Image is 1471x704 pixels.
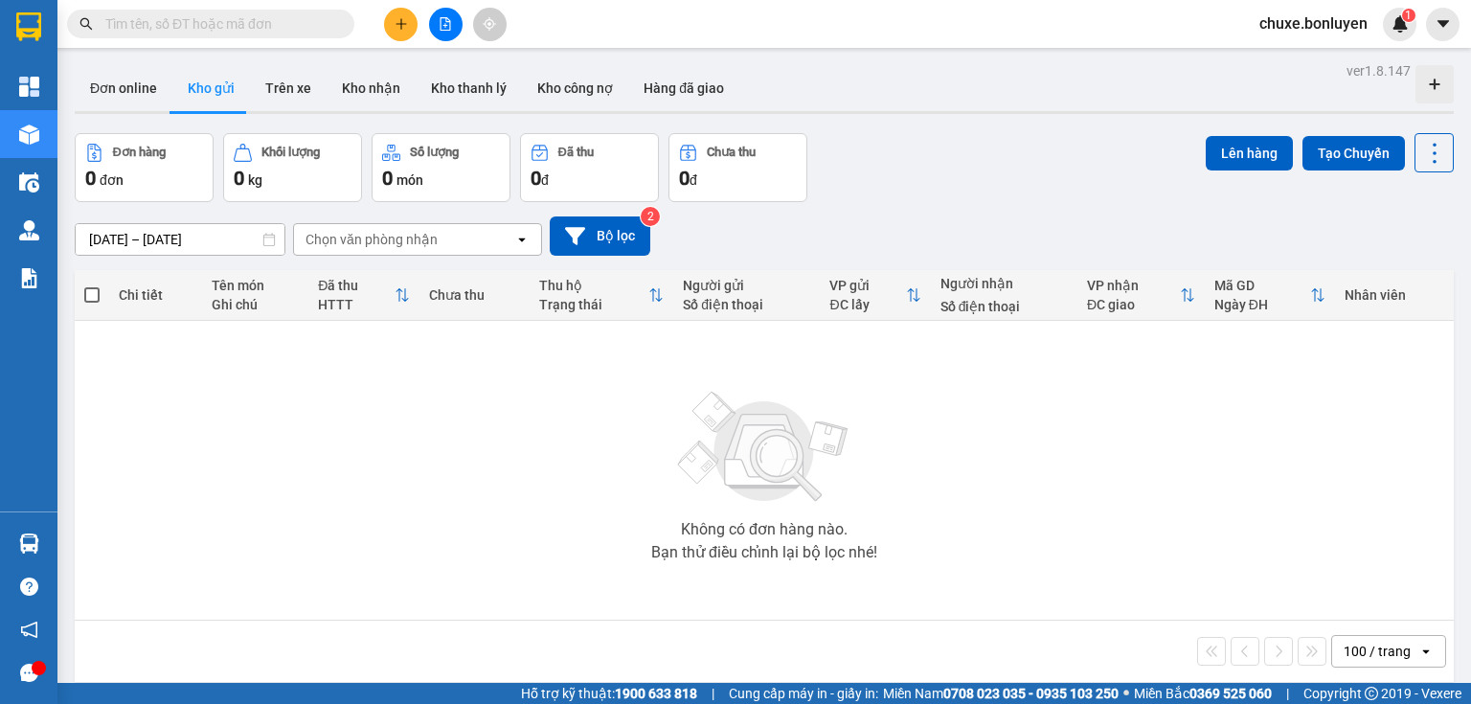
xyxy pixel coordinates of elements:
[113,146,166,159] div: Đơn hàng
[943,686,1119,701] strong: 0708 023 035 - 0935 103 250
[558,146,594,159] div: Đã thu
[119,287,192,303] div: Chi tiết
[20,621,38,639] span: notification
[473,8,507,41] button: aim
[223,133,362,202] button: Khối lượng0kg
[19,534,39,554] img: warehouse-icon
[1344,642,1411,661] div: 100 / trang
[416,65,522,111] button: Kho thanh lý
[105,13,331,34] input: Tìm tên, số ĐT hoặc mã đơn
[19,77,39,97] img: dashboard-icon
[1214,278,1310,293] div: Mã GD
[1426,8,1460,41] button: caret-down
[940,276,1068,291] div: Người nhận
[172,65,250,111] button: Kho gửi
[729,683,878,704] span: Cung cấp máy in - giấy in:
[20,578,38,596] span: question-circle
[1206,136,1293,170] button: Lên hàng
[79,17,93,31] span: search
[1087,297,1180,312] div: ĐC giao
[628,65,739,111] button: Hàng đã giao
[19,172,39,193] img: warehouse-icon
[212,278,299,293] div: Tên món
[1365,687,1378,700] span: copyright
[940,299,1068,314] div: Số điện thoại
[1214,297,1310,312] div: Ngày ĐH
[829,278,905,293] div: VP gửi
[641,207,660,226] sup: 2
[100,172,124,188] span: đơn
[76,224,284,255] input: Select a date range.
[1286,683,1289,704] span: |
[410,146,459,159] div: Số lượng
[531,167,541,190] span: 0
[396,172,423,188] span: món
[75,65,172,111] button: Đơn online
[1345,287,1444,303] div: Nhân viên
[306,230,438,249] div: Chọn văn phòng nhận
[522,65,628,111] button: Kho công nợ
[384,8,418,41] button: plus
[541,172,549,188] span: đ
[820,270,930,321] th: Toggle SortBy
[1189,686,1272,701] strong: 0369 525 060
[318,297,394,312] div: HTTT
[883,683,1119,704] span: Miền Nam
[651,545,877,560] div: Bạn thử điều chỉnh lại bộ lọc nhé!
[1418,644,1434,659] svg: open
[372,133,510,202] button: Số lượng0món
[1123,690,1129,697] span: ⚪️
[668,380,860,514] img: svg+xml;base64,PHN2ZyBjbGFzcz0ibGlzdC1wbHVnX19zdmciIHhtbG5zPSJodHRwOi8vd3d3LnczLm9yZy8yMDAwL3N2Zy...
[395,17,408,31] span: plus
[1244,11,1383,35] span: chuxe.bonluyen
[250,65,327,111] button: Trên xe
[514,232,530,247] svg: open
[327,65,416,111] button: Kho nhận
[1077,270,1205,321] th: Toggle SortBy
[248,172,262,188] span: kg
[1205,270,1335,321] th: Toggle SortBy
[382,167,393,190] span: 0
[439,17,452,31] span: file-add
[530,270,674,321] th: Toggle SortBy
[19,125,39,145] img: warehouse-icon
[668,133,807,202] button: Chưa thu0đ
[550,216,650,256] button: Bộ lọc
[683,278,810,293] div: Người gửi
[85,167,96,190] span: 0
[234,167,244,190] span: 0
[75,133,214,202] button: Đơn hàng0đơn
[690,172,697,188] span: đ
[539,297,649,312] div: Trạng thái
[681,522,848,537] div: Không có đơn hàng nào.
[1415,65,1454,103] div: Tạo kho hàng mới
[829,297,905,312] div: ĐC lấy
[712,683,714,704] span: |
[261,146,320,159] div: Khối lượng
[1134,683,1272,704] span: Miền Bắc
[429,8,463,41] button: file-add
[308,270,419,321] th: Toggle SortBy
[1087,278,1180,293] div: VP nhận
[16,12,41,41] img: logo-vxr
[212,297,299,312] div: Ghi chú
[19,220,39,240] img: warehouse-icon
[318,278,394,293] div: Đã thu
[20,664,38,682] span: message
[1392,15,1409,33] img: icon-new-feature
[429,287,520,303] div: Chưa thu
[707,146,756,159] div: Chưa thu
[1402,9,1415,22] sup: 1
[615,686,697,701] strong: 1900 633 818
[539,278,649,293] div: Thu hộ
[1405,9,1412,22] span: 1
[683,297,810,312] div: Số điện thoại
[521,683,697,704] span: Hỗ trợ kỹ thuật:
[1347,60,1411,81] div: ver 1.8.147
[19,268,39,288] img: solution-icon
[520,133,659,202] button: Đã thu0đ
[1302,136,1405,170] button: Tạo Chuyến
[483,17,496,31] span: aim
[1435,15,1452,33] span: caret-down
[679,167,690,190] span: 0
